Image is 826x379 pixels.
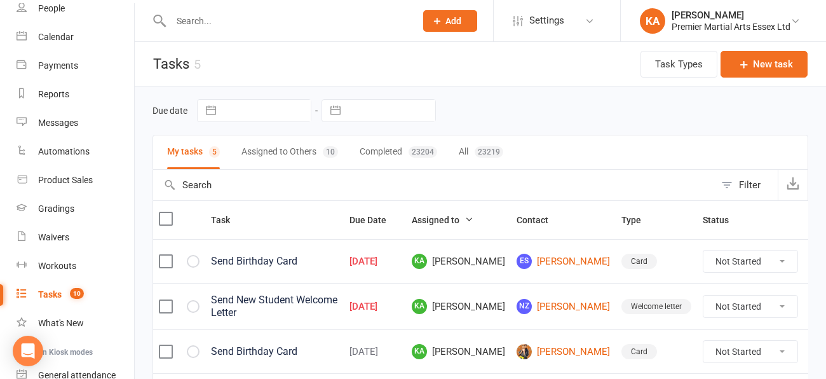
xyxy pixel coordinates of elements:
[17,23,134,52] a: Calendar
[38,3,65,13] div: People
[475,146,503,158] div: 23219
[715,170,778,200] button: Filter
[621,254,657,269] div: Card
[38,89,69,99] div: Reports
[672,10,790,21] div: [PERSON_NAME]
[640,8,665,34] div: KA
[17,52,134,80] a: Payments
[211,212,244,228] button: Task
[621,299,691,314] div: Welcome letter
[721,51,808,78] button: New task
[17,80,134,109] a: Reports
[349,347,400,357] div: [DATE]
[412,299,427,314] span: KA
[38,175,93,185] div: Product Sales
[517,212,562,228] button: Contact
[211,294,338,319] div: Send New Student Welcome Letter
[349,212,400,228] button: Due Date
[153,170,715,200] input: Search
[423,10,477,32] button: Add
[412,344,505,359] span: [PERSON_NAME]
[621,212,655,228] button: Type
[17,109,134,137] a: Messages
[517,254,532,269] span: ES
[17,252,134,280] a: Workouts
[703,212,743,228] button: Status
[412,215,473,225] span: Assigned to
[17,195,134,223] a: Gradings
[17,223,134,252] a: Waivers
[38,146,90,156] div: Automations
[17,137,134,166] a: Automations
[360,135,437,169] button: Completed23204
[17,309,134,338] a: What's New
[38,203,74,214] div: Gradings
[38,318,84,328] div: What's New
[211,345,338,358] div: Send Birthday Card
[38,60,78,71] div: Payments
[621,215,655,225] span: Type
[13,336,43,366] div: Open Intercom Messenger
[349,301,400,312] div: [DATE]
[38,261,76,271] div: Workouts
[739,177,761,193] div: Filter
[459,135,503,169] button: All23219
[349,215,400,225] span: Due Date
[517,344,532,359] img: Maya Vilwanathan
[38,289,62,300] div: Tasks
[412,254,427,269] span: KA
[38,32,74,42] div: Calendar
[70,288,84,299] span: 10
[703,215,743,225] span: Status
[152,106,187,116] label: Due date
[640,51,717,78] button: Task Types
[517,215,562,225] span: Contact
[412,212,473,228] button: Assigned to
[38,232,69,242] div: Waivers
[412,299,505,314] span: [PERSON_NAME]
[135,42,201,86] h1: Tasks
[167,135,220,169] button: My tasks5
[211,215,244,225] span: Task
[209,146,220,158] div: 5
[211,255,338,268] div: Send Birthday Card
[672,21,790,32] div: Premier Martial Arts Essex Ltd
[409,146,437,158] div: 23204
[517,299,532,314] span: NZ
[621,344,657,359] div: Card
[529,6,564,35] span: Settings
[323,146,338,158] div: 10
[412,344,427,359] span: KA
[17,280,134,309] a: Tasks 10
[194,57,201,72] div: 5
[38,118,78,128] div: Messages
[241,135,338,169] button: Assigned to Others10
[445,16,461,26] span: Add
[517,344,610,359] a: [PERSON_NAME]
[167,12,407,30] input: Search...
[349,256,400,267] div: [DATE]
[17,166,134,195] a: Product Sales
[517,299,610,314] a: NZ[PERSON_NAME]
[412,254,505,269] span: [PERSON_NAME]
[517,254,610,269] a: ES[PERSON_NAME]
